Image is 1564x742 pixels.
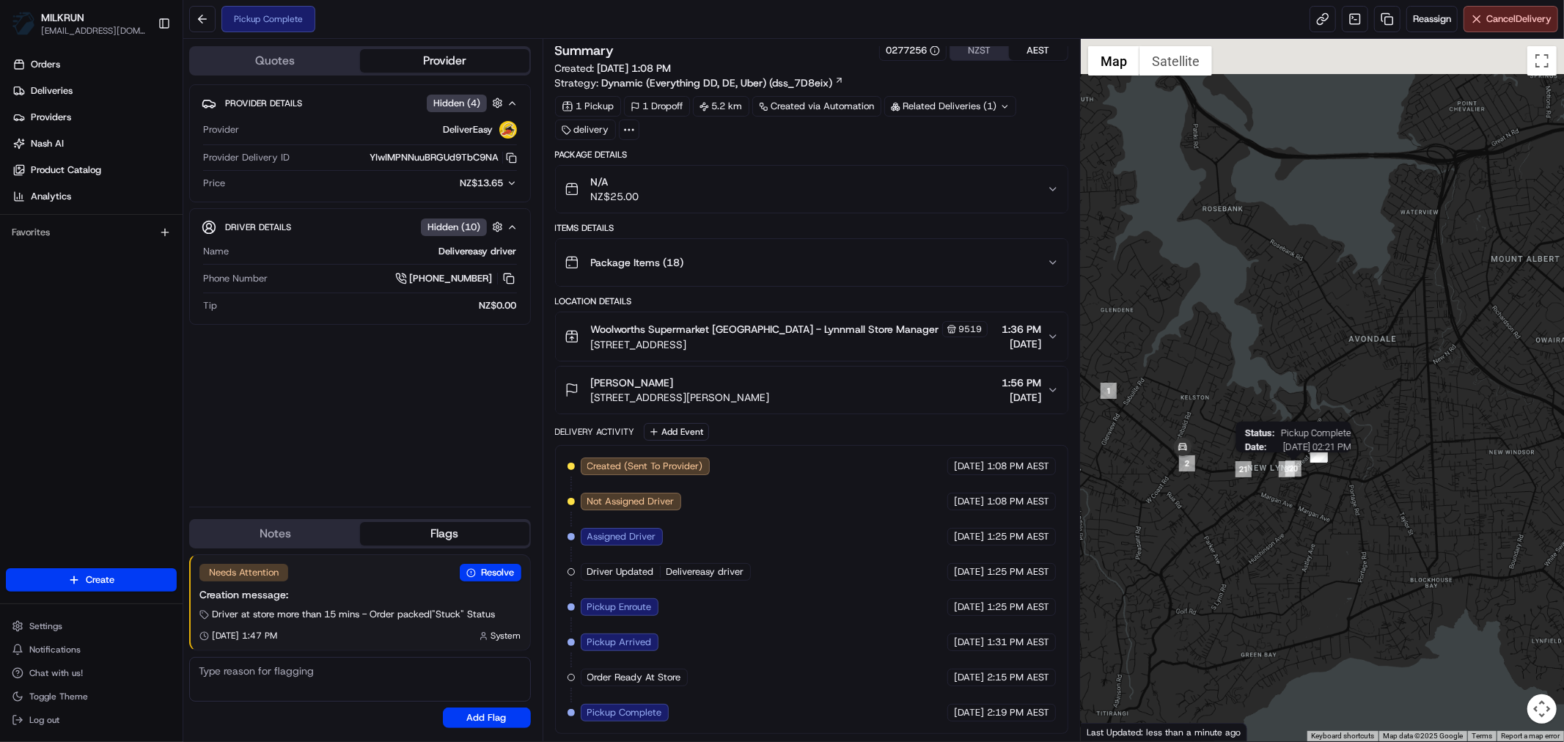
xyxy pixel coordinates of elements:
div: 2 [1179,455,1195,471]
div: Items Details [555,222,1068,234]
span: Tip [203,299,217,312]
span: Driver Details [225,221,291,233]
span: 1:31 PM AEST [987,636,1049,649]
span: 2:19 PM AEST [987,706,1049,719]
button: YIwIMPNNuuBRGUd9TbC9NA [370,151,517,164]
button: N/ANZ$25.00 [556,166,1068,213]
button: NZST [950,41,1009,60]
span: Driver Updated [587,565,654,578]
a: Open this area in Google Maps (opens a new window) [1084,722,1133,741]
div: Package Details [555,149,1068,161]
button: Toggle fullscreen view [1527,46,1557,76]
span: N/A [591,175,639,189]
div: 19 [1312,446,1328,462]
span: Product Catalog [31,164,101,177]
button: Notifications [6,639,177,660]
button: Add Flag [443,708,531,728]
div: 1 Pickup [555,96,621,117]
div: NZ$0.00 [223,299,517,312]
span: System [491,630,521,642]
button: Create [6,568,177,592]
button: Driver DetailsHidden (10) [202,215,518,239]
img: MILKRUN [12,12,35,35]
a: Nash AI [6,132,183,155]
button: Hidden (10) [421,218,507,236]
a: Created via Automation [752,96,881,117]
div: Delivery Activity [555,426,635,438]
button: Provider [360,49,529,73]
button: MILKRUNMILKRUN[EMAIL_ADDRESS][DOMAIN_NAME] [6,6,152,41]
span: [DATE] [954,706,984,719]
button: CancelDelivery [1464,6,1558,32]
span: Created: [555,61,672,76]
span: 9519 [959,323,983,335]
span: [STREET_ADDRESS] [591,337,988,352]
span: [DATE] [954,530,984,543]
span: Pickup Complete [587,706,662,719]
span: [DATE] [1002,337,1041,351]
a: Orders [6,53,183,76]
button: Map camera controls [1527,694,1557,724]
div: 1 Dropoff [624,96,690,117]
a: Deliveries [6,79,183,103]
div: 21 [1236,461,1252,477]
span: Nash AI [31,137,64,150]
span: [PERSON_NAME] [591,375,674,390]
div: Creation message: [199,587,521,602]
button: Woolworths Supermarket [GEOGRAPHIC_DATA] - Lynnmall Store Manager9519[STREET_ADDRESS]1:36 PM[DATE] [556,312,1068,361]
a: Product Catalog [6,158,183,182]
a: Terms (opens in new tab) [1472,732,1492,740]
span: Toggle Theme [29,691,88,702]
button: Flags [360,522,529,546]
span: 2:15 PM AEST [987,671,1049,684]
img: Google [1084,722,1133,741]
span: Pickup Arrived [587,636,652,649]
span: Driver at store more than 15 mins - Order packed | "Stuck" Status [212,608,495,621]
span: [DATE] [954,636,984,649]
span: Delivereasy driver [667,565,744,578]
button: Quotes [191,49,360,73]
button: Keyboard shortcuts [1311,731,1374,741]
span: [DATE] [954,460,984,473]
div: Location Details [555,295,1068,307]
button: Add Event [644,423,709,441]
span: 1:36 PM [1002,322,1041,337]
span: 1:08 PM AEST [987,460,1049,473]
span: Hidden ( 10 ) [427,221,480,234]
a: Analytics [6,185,183,208]
button: Settings [6,616,177,636]
span: Provider Delivery ID [203,151,290,164]
span: Providers [31,111,71,124]
span: Status : [1245,427,1275,438]
button: Show street map [1088,46,1139,76]
button: AEST [1009,41,1068,60]
a: Dynamic (Everything DD, DE, Uber) (dss_7D8eix) [602,76,844,90]
span: [EMAIL_ADDRESS][DOMAIN_NAME] [41,25,146,37]
button: NZ$13.65 [388,177,517,190]
span: Deliveries [31,84,73,98]
div: delivery [555,120,616,140]
span: Settings [29,620,62,632]
button: Hidden (4) [427,94,507,112]
span: [DATE] 1:08 PM [598,62,672,75]
span: 1:25 PM AEST [987,565,1049,578]
div: Delivereasy driver [235,245,517,258]
a: Report a map error [1501,732,1560,740]
button: 0277256 [886,44,940,57]
a: Providers [6,106,183,129]
span: 1:56 PM [1002,375,1041,390]
span: Orders [31,58,60,71]
span: 1:25 PM AEST [987,600,1049,614]
span: [DATE] [954,495,984,508]
span: [DATE] 02:21 PM [1273,441,1351,452]
button: Show satellite imagery [1139,46,1212,76]
span: Notifications [29,644,81,655]
span: Pickup Enroute [587,600,652,614]
span: 1:25 PM AEST [987,530,1049,543]
div: 3 [1279,461,1295,477]
img: delivereasy_logo.png [499,121,517,139]
span: Cancel Delivery [1486,12,1552,26]
span: Created (Sent To Provider) [587,460,703,473]
span: Hidden ( 4 ) [433,97,480,110]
